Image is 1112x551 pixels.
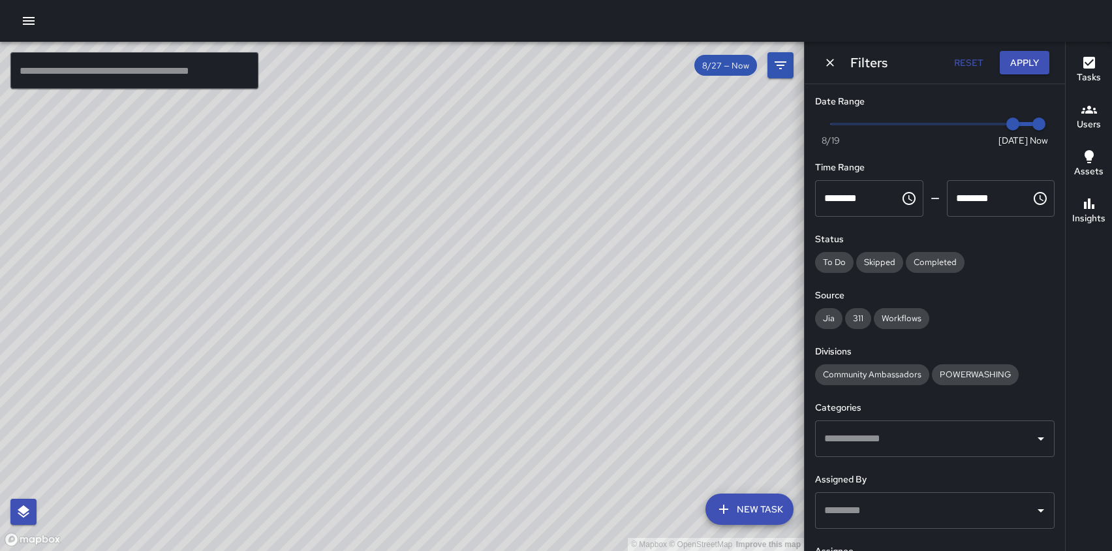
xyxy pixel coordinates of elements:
h6: Date Range [815,95,1055,109]
button: Apply [1000,51,1049,75]
div: 311 [845,308,871,329]
h6: Assigned By [815,473,1055,487]
span: [DATE] [998,134,1028,147]
h6: Status [815,232,1055,247]
button: Tasks [1066,47,1112,94]
span: Workflows [874,313,929,324]
h6: Insights [1072,212,1105,226]
button: Users [1066,94,1112,141]
button: Open [1032,430,1050,448]
h6: Assets [1074,165,1104,179]
h6: Users [1077,118,1101,132]
span: POWERWASHING [932,369,1019,380]
h6: Time Range [815,161,1055,175]
button: Choose time, selected time is 11:59 PM [1027,185,1053,212]
button: Reset [948,51,989,75]
button: Assets [1066,141,1112,188]
div: POWERWASHING [932,364,1019,385]
span: To Do [815,257,854,268]
span: 311 [845,313,871,324]
div: Community Ambassadors [815,364,929,385]
span: Jia [815,313,842,324]
button: Open [1032,501,1050,520]
span: Skipped [856,257,903,268]
span: 8/19 [822,134,840,147]
div: Skipped [856,252,903,273]
span: Now [1030,134,1048,147]
h6: Divisions [815,345,1055,359]
div: Workflows [874,308,929,329]
h6: Filters [850,52,888,73]
button: New Task [705,494,794,525]
span: Completed [906,257,965,268]
div: Completed [906,252,965,273]
div: Jia [815,308,842,329]
h6: Categories [815,401,1055,415]
h6: Tasks [1077,71,1101,85]
button: Dismiss [820,53,840,72]
h6: Source [815,289,1055,303]
button: Insights [1066,188,1112,235]
span: 8/27 — Now [694,60,757,71]
button: Choose time, selected time is 12:00 AM [896,185,922,212]
button: Filters [767,52,794,78]
span: Community Ambassadors [815,369,929,380]
div: To Do [815,252,854,273]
